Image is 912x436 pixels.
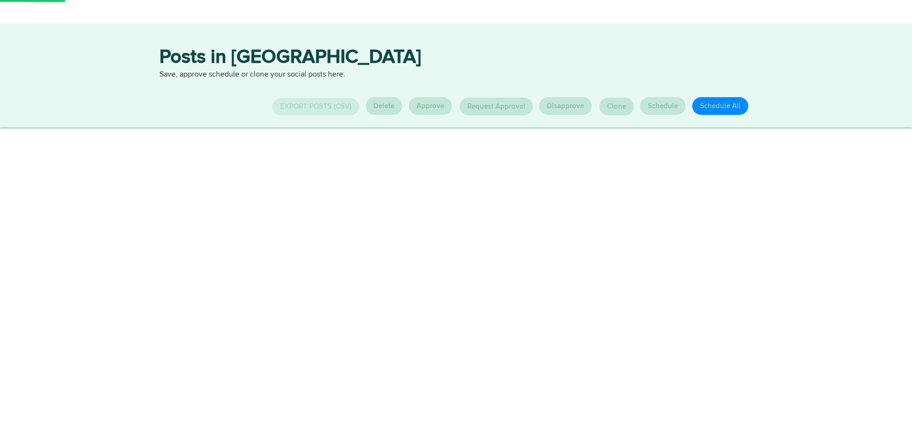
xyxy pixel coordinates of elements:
[467,103,525,110] span: Request Approval
[159,48,753,69] h3: Posts in [GEOGRAPHIC_DATA]
[460,98,533,115] button: Request Approval
[366,97,402,115] button: Delete
[539,97,592,115] button: Disapprove
[692,97,748,115] button: Schedule All
[272,98,359,115] button: Export Posts (CSV)
[640,97,686,115] button: Schedule
[409,97,452,115] button: Approve
[159,69,753,80] p: Save, approve schedule or clone your social posts here.
[607,103,626,110] span: Clone
[599,98,634,115] button: Clone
